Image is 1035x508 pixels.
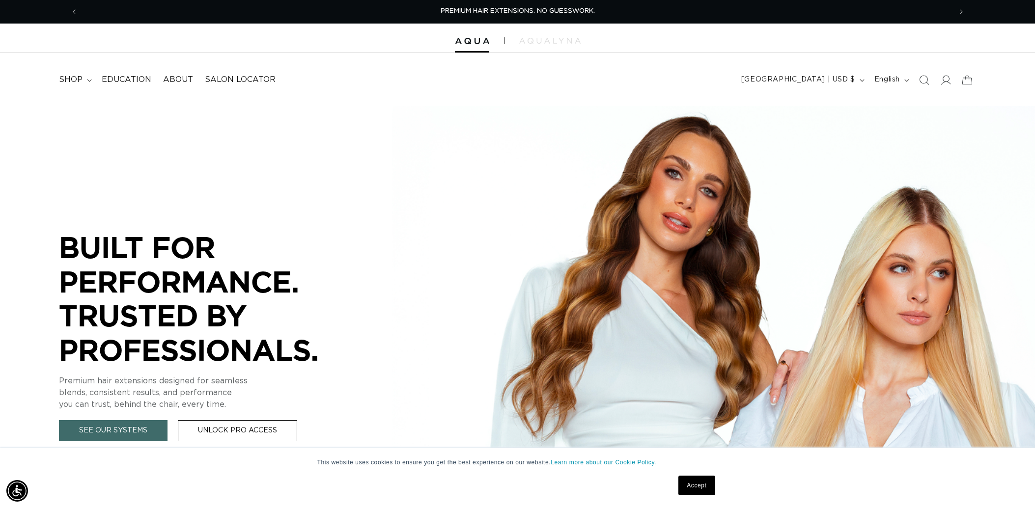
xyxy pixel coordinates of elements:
[441,8,595,14] span: PREMIUM HAIR EXTENSIONS. NO GUESSWORK.
[735,71,868,89] button: [GEOGRAPHIC_DATA] | USD $
[868,71,913,89] button: English
[205,75,276,85] span: Salon Locator
[519,38,581,44] img: aqualyna.com
[59,75,83,85] span: shop
[63,2,85,21] button: Previous announcement
[59,420,168,441] a: See Our Systems
[913,69,935,91] summary: Search
[199,69,281,91] a: Salon Locator
[874,75,900,85] span: English
[96,69,157,91] a: Education
[178,420,297,441] a: Unlock Pro Access
[53,69,96,91] summary: shop
[741,75,855,85] span: [GEOGRAPHIC_DATA] | USD $
[317,458,718,467] p: This website uses cookies to ensure you get the best experience on our website.
[6,480,28,502] div: Accessibility Menu
[157,69,199,91] a: About
[59,230,354,367] p: BUILT FOR PERFORMANCE. TRUSTED BY PROFESSIONALS.
[102,75,151,85] span: Education
[455,38,489,45] img: Aqua Hair Extensions
[951,2,972,21] button: Next announcement
[551,459,656,466] a: Learn more about our Cookie Policy.
[163,75,193,85] span: About
[678,476,715,495] a: Accept
[59,375,354,410] p: Premium hair extensions designed for seamless blends, consistent results, and performance you can...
